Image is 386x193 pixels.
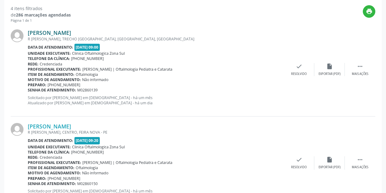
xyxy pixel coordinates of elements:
span: [PERSON_NAME] | Oftalmologia Pediatra e Catarata [82,160,172,165]
div: R [PERSON_NAME], TRECHO [GEOGRAPHIC_DATA], [GEOGRAPHIC_DATA], [GEOGRAPHIC_DATA] [28,36,284,42]
b: Item de agendamento: [28,72,74,77]
div: Mais ações [352,165,368,169]
strong: 286 marcações agendadas [16,12,71,18]
p: Solicitado por [PERSON_NAME] em [DEMOGRAPHIC_DATA] - há um mês Atualizado por [PERSON_NAME] em [D... [28,95,284,106]
div: R [PERSON_NAME], CENTRO, FEIRA NOVA - PE [28,130,284,135]
span: Clinica Oftalmologica Zona Sul [72,51,125,56]
div: Exportar (PDF) [319,165,341,169]
b: Profissional executante: [28,160,81,165]
span: Oftalmologia [76,72,98,77]
div: Resolvido [291,72,307,76]
i: insert_drive_file [326,63,333,70]
div: Exportar (PDF) [319,72,341,76]
i:  [357,156,363,163]
b: Motivo de agendamento: [28,170,81,176]
div: Resolvido [291,165,307,169]
span: [PHONE_NUMBER] [48,176,80,181]
b: Telefone da clínica: [28,150,70,155]
div: de [11,12,71,18]
span: [DATE] 09:00 [74,44,100,51]
span: Oftalmologia [76,165,98,170]
i: print [366,8,373,15]
button: print [363,5,375,18]
span: Credenciada [40,61,62,67]
b: Senha de atendimento: [28,87,76,93]
b: Unidade executante: [28,144,71,150]
b: Data de atendimento: [28,45,73,50]
b: Preparo: [28,176,46,181]
span: M02860150 [77,181,98,186]
span: [PHONE_NUMBER] [71,56,104,61]
b: Item de agendamento: [28,165,74,170]
b: Preparo: [28,82,46,87]
i: check [296,63,302,70]
i: check [296,156,302,163]
img: img [11,29,23,42]
b: Motivo de agendamento: [28,77,81,82]
span: [PERSON_NAME] | Oftalmologia Pediatra e Catarata [82,67,172,72]
b: Rede: [28,61,38,67]
span: [PHONE_NUMBER] [48,82,80,87]
b: Rede: [28,155,38,160]
span: [PHONE_NUMBER] [71,150,104,155]
div: Página 1 de 1 [11,18,71,23]
div: Mais ações [352,72,368,76]
div: 4 itens filtrados [11,5,71,12]
a: [PERSON_NAME] [28,123,71,130]
b: Data de atendimento: [28,138,73,143]
a: [PERSON_NAME] [28,29,71,36]
b: Telefone da clínica: [28,56,70,61]
i:  [357,63,363,70]
b: Unidade executante: [28,51,71,56]
span: Não informado [82,77,108,82]
span: Credenciada [40,155,62,160]
span: [DATE] 09:20 [74,137,100,144]
i: insert_drive_file [326,156,333,163]
span: M02860139 [77,87,98,93]
span: Clinica Oftalmologica Zona Sul [72,144,125,150]
b: Profissional executante: [28,67,81,72]
img: img [11,123,23,136]
span: Não informado [82,170,108,176]
b: Senha de atendimento: [28,181,76,186]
